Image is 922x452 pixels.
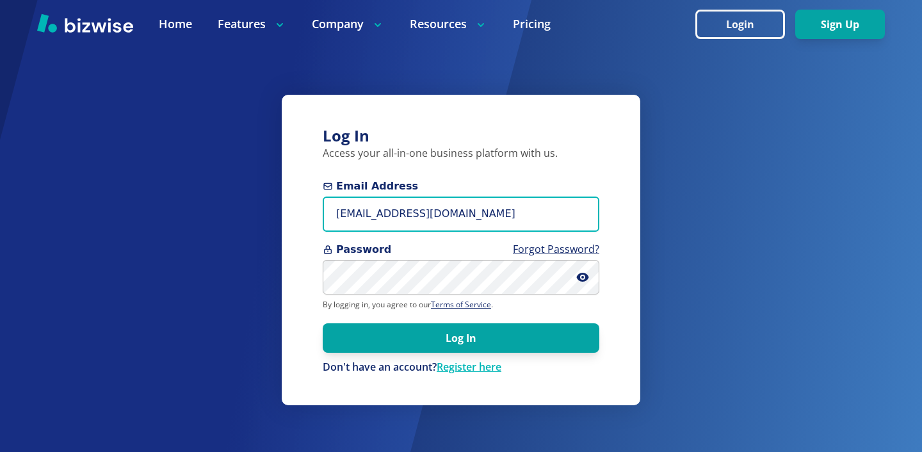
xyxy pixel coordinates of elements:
p: By logging in, you agree to our . [323,300,599,310]
a: Login [695,19,795,31]
p: Features [218,16,286,32]
a: Forgot Password? [513,242,599,256]
p: Access your all-in-one business platform with us. [323,147,599,161]
p: Resources [410,16,487,32]
img: Bizwise Logo [37,13,133,33]
p: Company [312,16,384,32]
button: Sign Up [795,10,885,39]
button: Login [695,10,785,39]
p: Don't have an account? [323,360,599,375]
span: Email Address [323,179,599,194]
span: Password [323,242,599,257]
button: Log In [323,323,599,353]
a: Terms of Service [431,299,491,310]
a: Register here [437,360,501,374]
a: Sign Up [795,19,885,31]
input: you@example.com [323,197,599,232]
h3: Log In [323,125,599,147]
div: Don't have an account?Register here [323,360,599,375]
a: Home [159,16,192,32]
a: Pricing [513,16,551,32]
